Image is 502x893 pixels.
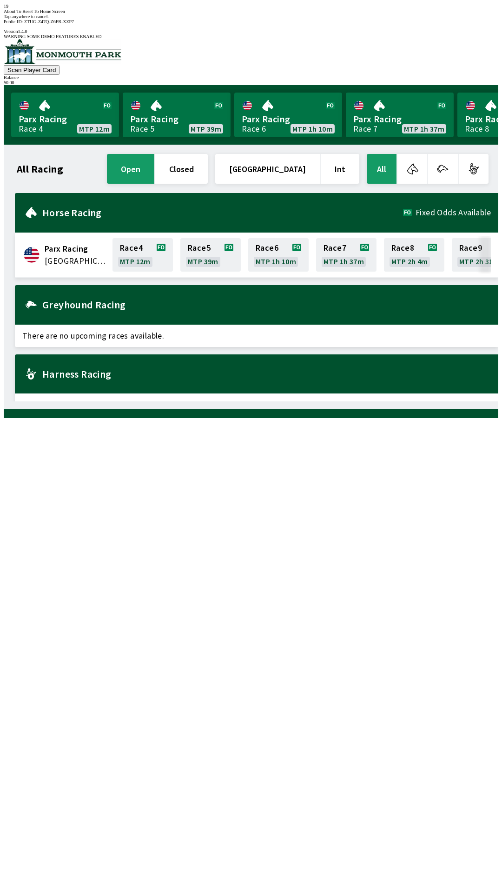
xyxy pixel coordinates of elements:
[15,393,498,416] span: There are no upcoming races available.
[4,4,498,9] div: 19
[4,9,498,14] div: About To Reset To Home Screen
[19,113,112,125] span: Parx Racing
[4,80,498,85] div: $ 0.00
[191,125,221,133] span: MTP 39m
[11,93,119,137] a: Parx RacingRace 4MTP 12m
[242,125,266,133] div: Race 6
[188,244,211,252] span: Race 5
[234,93,342,137] a: Parx RacingRace 6MTP 1h 10m
[316,238,376,272] a: Race7MTP 1h 37m
[321,154,359,184] button: Int
[155,154,208,184] button: closed
[248,238,309,272] a: Race6MTP 1h 10m
[4,14,498,19] div: Tap anywhere to cancel.
[130,113,223,125] span: Parx Racing
[324,258,364,265] span: MTP 1h 37m
[353,113,446,125] span: Parx Racing
[242,113,335,125] span: Parx Racing
[120,244,143,252] span: Race 4
[24,19,74,24] span: ZTUG-Z47Q-Z6FR-XZP7
[459,258,500,265] span: MTP 2h 31m
[180,238,241,272] a: Race5MTP 39m
[123,93,231,137] a: Parx RacingRace 5MTP 39m
[130,125,154,133] div: Race 5
[459,244,482,252] span: Race 9
[292,125,333,133] span: MTP 1h 10m
[45,243,107,255] span: Parx Racing
[404,125,444,133] span: MTP 1h 37m
[112,238,173,272] a: Race4MTP 12m
[465,125,489,133] div: Race 8
[19,125,43,133] div: Race 4
[42,370,491,378] h2: Harness Racing
[42,209,403,216] h2: Horse Racing
[120,258,151,265] span: MTP 12m
[4,39,121,64] img: venue logo
[324,244,346,252] span: Race 7
[367,154,396,184] button: All
[256,258,296,265] span: MTP 1h 10m
[416,209,491,216] span: Fixed Odds Available
[45,255,107,267] span: United States
[384,238,444,272] a: Race8MTP 2h 4m
[15,325,498,347] span: There are no upcoming races available.
[256,244,278,252] span: Race 6
[79,125,110,133] span: MTP 12m
[4,34,498,39] div: WARNING SOME DEMO FEATURES ENABLED
[17,165,63,173] h1: All Racing
[4,75,498,80] div: Balance
[4,65,59,75] button: Scan Player Card
[188,258,218,265] span: MTP 39m
[42,301,491,308] h2: Greyhound Racing
[346,93,454,137] a: Parx RacingRace 7MTP 1h 37m
[353,125,377,133] div: Race 7
[215,154,320,184] button: [GEOGRAPHIC_DATA]
[4,19,498,24] div: Public ID:
[107,154,154,184] button: open
[4,29,498,34] div: Version 1.4.0
[391,258,428,265] span: MTP 2h 4m
[391,244,414,252] span: Race 8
